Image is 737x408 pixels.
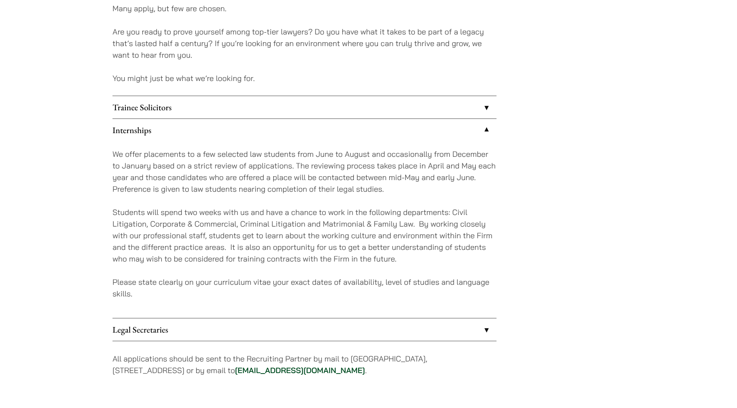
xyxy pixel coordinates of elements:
p: Students will spend two weeks with us and have a chance to work in the following departments: Civ... [112,206,497,265]
a: Internships [112,119,497,141]
a: Trainee Solicitors [112,96,497,118]
p: We offer placements to a few selected law students from June to August and occasionally from Dece... [112,148,497,195]
p: You might just be what we’re looking for. [112,72,497,84]
a: Legal Secretaries [112,318,497,341]
p: Are you ready to prove yourself among top-tier lawyers? Do you have what it takes to be part of a... [112,26,497,61]
div: Internships [112,141,497,318]
p: Please state clearly on your curriculum vitae your exact dates of availability, level of studies ... [112,276,497,299]
p: All applications should be sent to the Recruiting Partner by mail to [GEOGRAPHIC_DATA], [STREET_A... [112,353,497,376]
p: Many apply, but few are chosen. [112,3,497,14]
a: [EMAIL_ADDRESS][DOMAIN_NAME] [235,365,365,375]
